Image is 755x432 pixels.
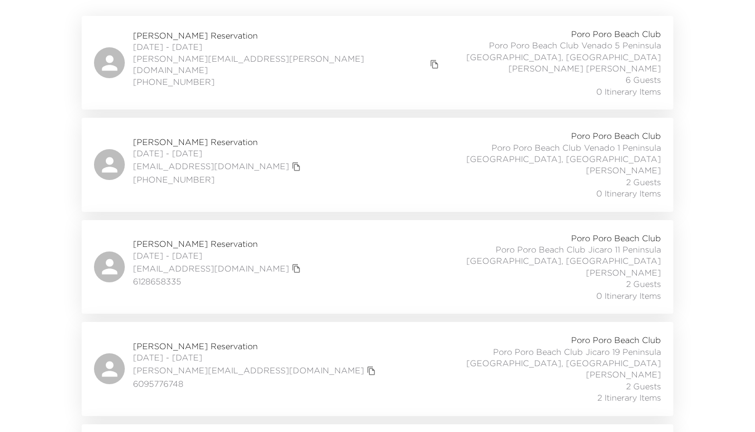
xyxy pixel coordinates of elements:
span: [DATE] - [DATE] [133,41,442,52]
span: Poro Poro Beach Club Venado 1 Peninsula [GEOGRAPHIC_DATA], [GEOGRAPHIC_DATA] [434,142,661,165]
span: [PERSON_NAME] Reservation [133,30,442,41]
span: Poro Poro Beach Club [571,28,661,40]
span: Poro Poro Beach Club Jicaro 19 Peninsula [GEOGRAPHIC_DATA], [GEOGRAPHIC_DATA] [434,346,661,369]
span: [PERSON_NAME] [586,165,661,176]
span: 6095776748 [133,378,379,389]
a: [EMAIL_ADDRESS][DOMAIN_NAME] [133,160,289,172]
span: [DATE] - [DATE] [133,148,304,159]
span: [PERSON_NAME] [586,267,661,278]
span: Poro Poro Beach Club [571,232,661,244]
span: [PERSON_NAME] [586,369,661,380]
span: Poro Poro Beach Club Venado 5 Peninsula [GEOGRAPHIC_DATA], [GEOGRAPHIC_DATA] [442,40,661,63]
span: 2 Guests [626,381,661,392]
span: Poro Poro Beach Club Jicaro 11 Peninsula [GEOGRAPHIC_DATA], [GEOGRAPHIC_DATA] [434,244,661,267]
span: [PHONE_NUMBER] [133,76,442,87]
span: Poro Poro Beach Club [571,334,661,346]
button: copy primary member email [364,364,379,378]
button: copy primary member email [427,57,442,71]
a: [PERSON_NAME][EMAIL_ADDRESS][PERSON_NAME][DOMAIN_NAME] [133,53,427,76]
span: [DATE] - [DATE] [133,250,304,261]
span: [DATE] - [DATE] [133,352,379,363]
span: 2 Guests [626,176,661,188]
span: [PERSON_NAME] [PERSON_NAME] [508,63,661,74]
span: 6128658335 [133,276,304,287]
span: Poro Poro Beach Club [571,130,661,141]
a: [PERSON_NAME] Reservation[DATE] - [DATE][EMAIL_ADDRESS][DOMAIN_NAME]copy primary member email[PHO... [82,118,673,211]
span: 0 Itinerary Items [596,290,661,301]
span: 0 Itinerary Items [596,86,661,97]
a: [PERSON_NAME] Reservation[DATE] - [DATE][EMAIL_ADDRESS][DOMAIN_NAME]copy primary member email6128... [82,220,673,314]
a: [EMAIL_ADDRESS][DOMAIN_NAME] [133,263,289,274]
button: copy primary member email [289,261,304,276]
button: copy primary member email [289,159,304,174]
a: [PERSON_NAME] Reservation[DATE] - [DATE][PERSON_NAME][EMAIL_ADDRESS][DOMAIN_NAME]copy primary mem... [82,322,673,416]
span: 2 Itinerary Items [597,392,661,403]
span: [PERSON_NAME] Reservation [133,136,304,148]
span: 2 Guests [626,278,661,290]
a: [PERSON_NAME] Reservation[DATE] - [DATE][PERSON_NAME][EMAIL_ADDRESS][PERSON_NAME][DOMAIN_NAME]cop... [82,16,673,110]
a: [PERSON_NAME][EMAIL_ADDRESS][DOMAIN_NAME] [133,365,364,376]
span: 6 Guests [626,74,661,85]
span: [PHONE_NUMBER] [133,174,304,185]
span: [PERSON_NAME] Reservation [133,238,304,249]
span: [PERSON_NAME] Reservation [133,340,379,352]
span: 0 Itinerary Items [596,188,661,199]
